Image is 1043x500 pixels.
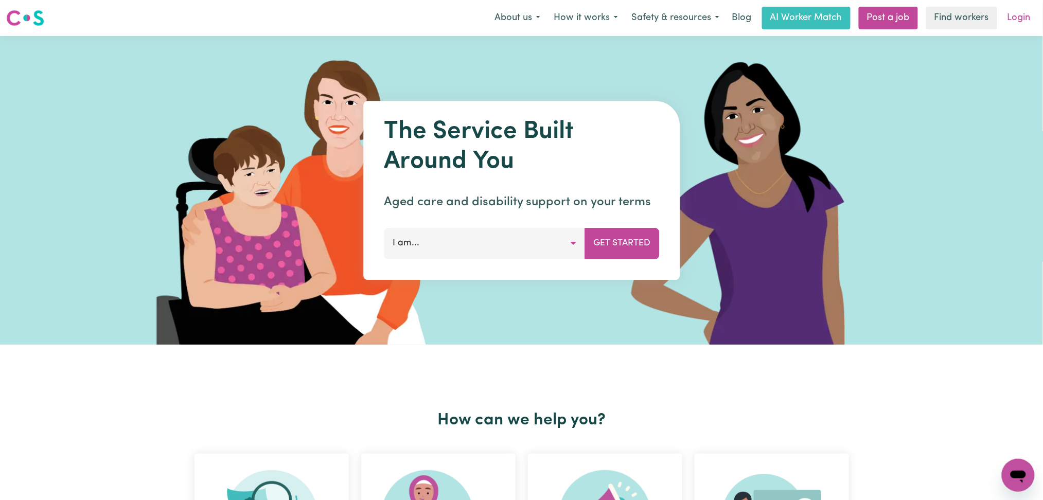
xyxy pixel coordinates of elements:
button: I am... [384,228,585,259]
button: Safety & resources [625,7,726,29]
a: Login [1001,7,1037,29]
h2: How can we help you? [188,410,855,430]
a: Find workers [926,7,997,29]
p: Aged care and disability support on your terms [384,193,659,211]
button: How it works [547,7,625,29]
a: AI Worker Match [762,7,851,29]
iframe: Button to launch messaging window [1002,459,1035,492]
a: Post a job [859,7,918,29]
h1: The Service Built Around You [384,117,659,176]
button: About us [488,7,547,29]
img: Careseekers logo [6,9,44,27]
button: Get Started [585,228,659,259]
a: Careseekers logo [6,6,44,30]
a: Blog [726,7,758,29]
